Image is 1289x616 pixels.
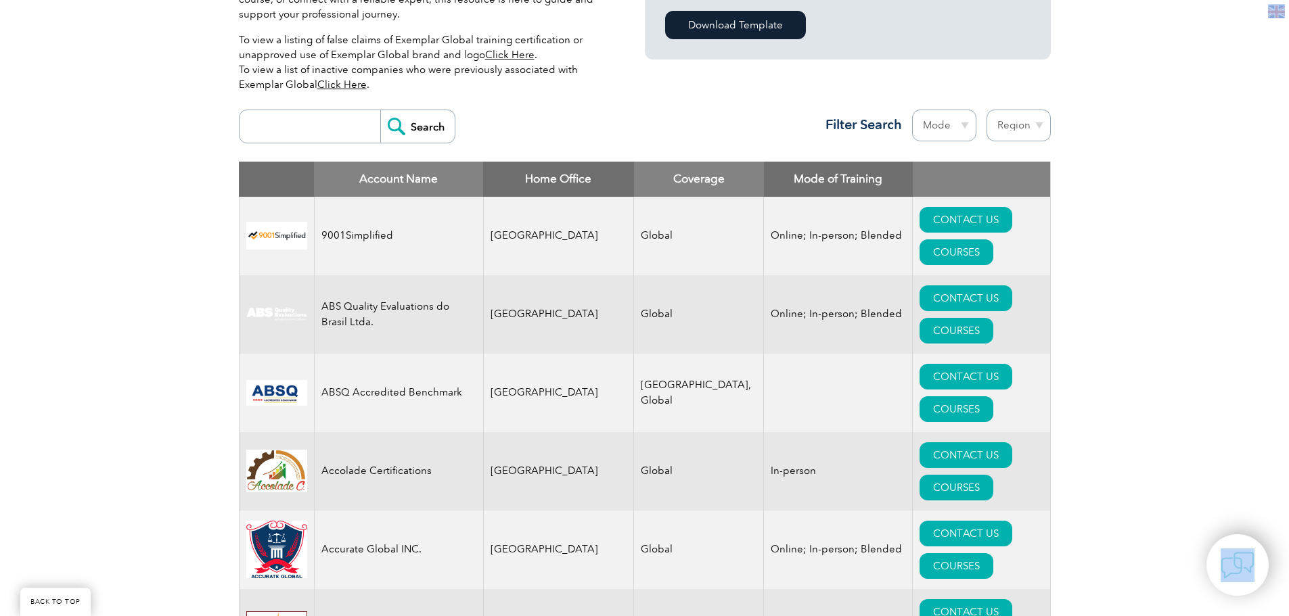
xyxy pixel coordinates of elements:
img: 37c9c059-616f-eb11-a812-002248153038-logo.png [246,222,307,250]
th: Mode of Training: activate to sort column ascending [764,162,913,197]
a: COURSES [920,318,993,343]
td: Online; In-person; Blended [764,275,913,354]
p: To view a listing of false claims of Exemplar Global training certification or unapproved use of ... [239,32,604,92]
td: Global [634,432,764,511]
th: Home Office: activate to sort column ascending [483,162,634,197]
a: COURSES [920,553,993,579]
td: [GEOGRAPHIC_DATA] [483,432,634,511]
a: CONTACT US [920,521,1012,546]
img: en [1268,5,1285,18]
td: [GEOGRAPHIC_DATA], Global [634,354,764,432]
td: [GEOGRAPHIC_DATA] [483,354,634,432]
th: : activate to sort column ascending [913,162,1050,197]
td: In-person [764,432,913,511]
th: Coverage: activate to sort column ascending [634,162,764,197]
a: COURSES [920,239,993,265]
td: ABS Quality Evaluations do Brasil Ltda. [314,275,483,354]
td: Accolade Certifications [314,432,483,511]
td: [GEOGRAPHIC_DATA] [483,197,634,275]
a: Download Template [665,11,806,39]
td: Accurate Global INC. [314,511,483,589]
a: Click Here [317,78,367,91]
img: cc24547b-a6e0-e911-a812-000d3a795b83-logo.png [246,380,307,406]
td: [GEOGRAPHIC_DATA] [483,275,634,354]
a: COURSES [920,396,993,422]
input: Search [380,110,455,143]
a: CONTACT US [920,442,1012,468]
td: Online; In-person; Blended [764,197,913,275]
td: 9001Simplified [314,197,483,275]
a: CONTACT US [920,207,1012,233]
img: c92924ac-d9bc-ea11-a814-000d3a79823d-logo.jpg [246,307,307,322]
td: Online; In-person; Blended [764,511,913,589]
a: COURSES [920,475,993,500]
h3: Filter Search [817,116,902,133]
td: [GEOGRAPHIC_DATA] [483,511,634,589]
a: CONTACT US [920,364,1012,389]
td: Global [634,197,764,275]
a: CONTACT US [920,285,1012,311]
td: Global [634,511,764,589]
th: Account Name: activate to sort column descending [314,162,483,197]
td: Global [634,275,764,354]
img: contact-chat.png [1221,548,1254,582]
img: 1a94dd1a-69dd-eb11-bacb-002248159486-logo.jpg [246,450,307,492]
a: Click Here [485,49,535,61]
a: BACK TO TOP [20,588,91,616]
td: ABSQ Accredited Benchmark [314,354,483,432]
img: a034a1f6-3919-f011-998a-0022489685a1-logo.png [246,521,307,579]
